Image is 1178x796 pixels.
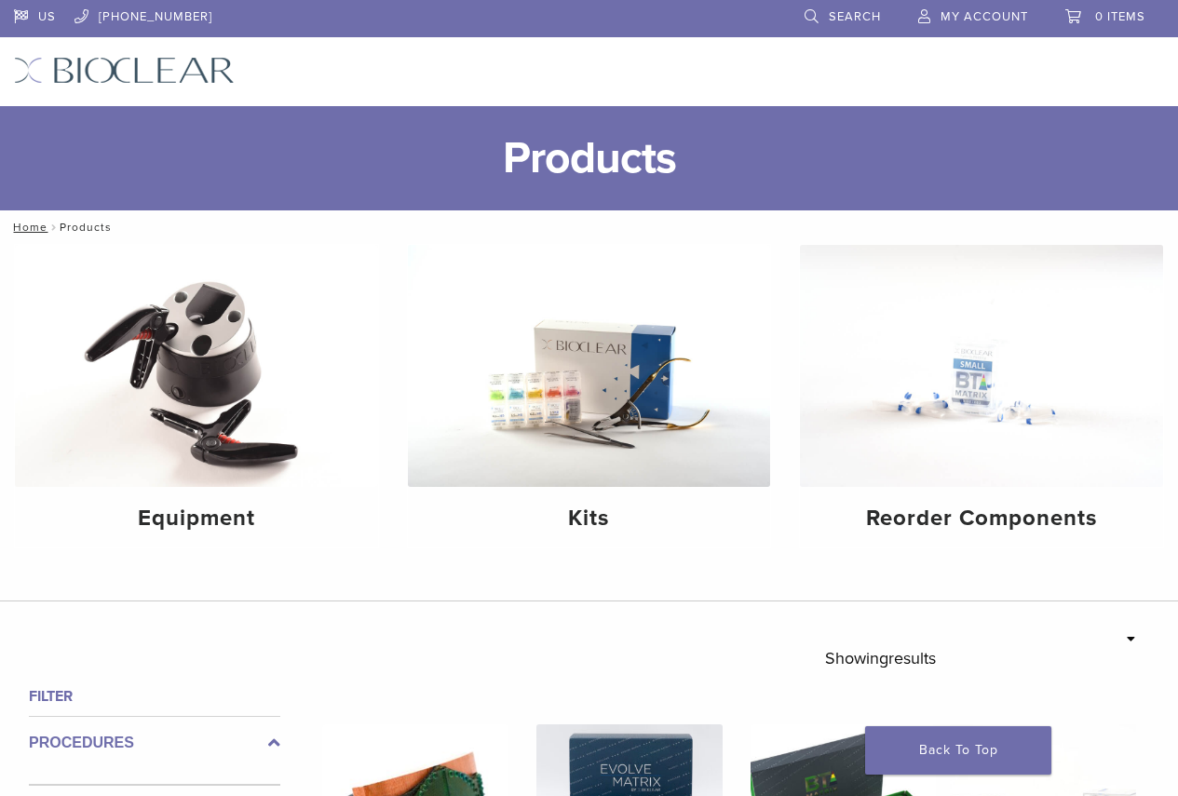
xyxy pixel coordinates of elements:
span: My Account [941,9,1028,24]
img: Equipment [15,245,378,487]
a: Equipment [15,245,378,547]
img: Bioclear [14,57,235,84]
p: Showing results [825,639,936,678]
img: Reorder Components [800,245,1163,487]
a: Back To Top [865,726,1051,775]
label: Procedures [29,732,280,754]
span: 0 items [1095,9,1145,24]
img: Kits [408,245,771,487]
span: / [47,223,60,232]
a: Home [7,221,47,234]
h4: Kits [423,502,756,535]
a: Reorder Components [800,245,1163,547]
h4: Filter [29,685,280,708]
h4: Equipment [30,502,363,535]
span: Search [829,9,881,24]
a: Kits [408,245,771,547]
h4: Reorder Components [815,502,1148,535]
